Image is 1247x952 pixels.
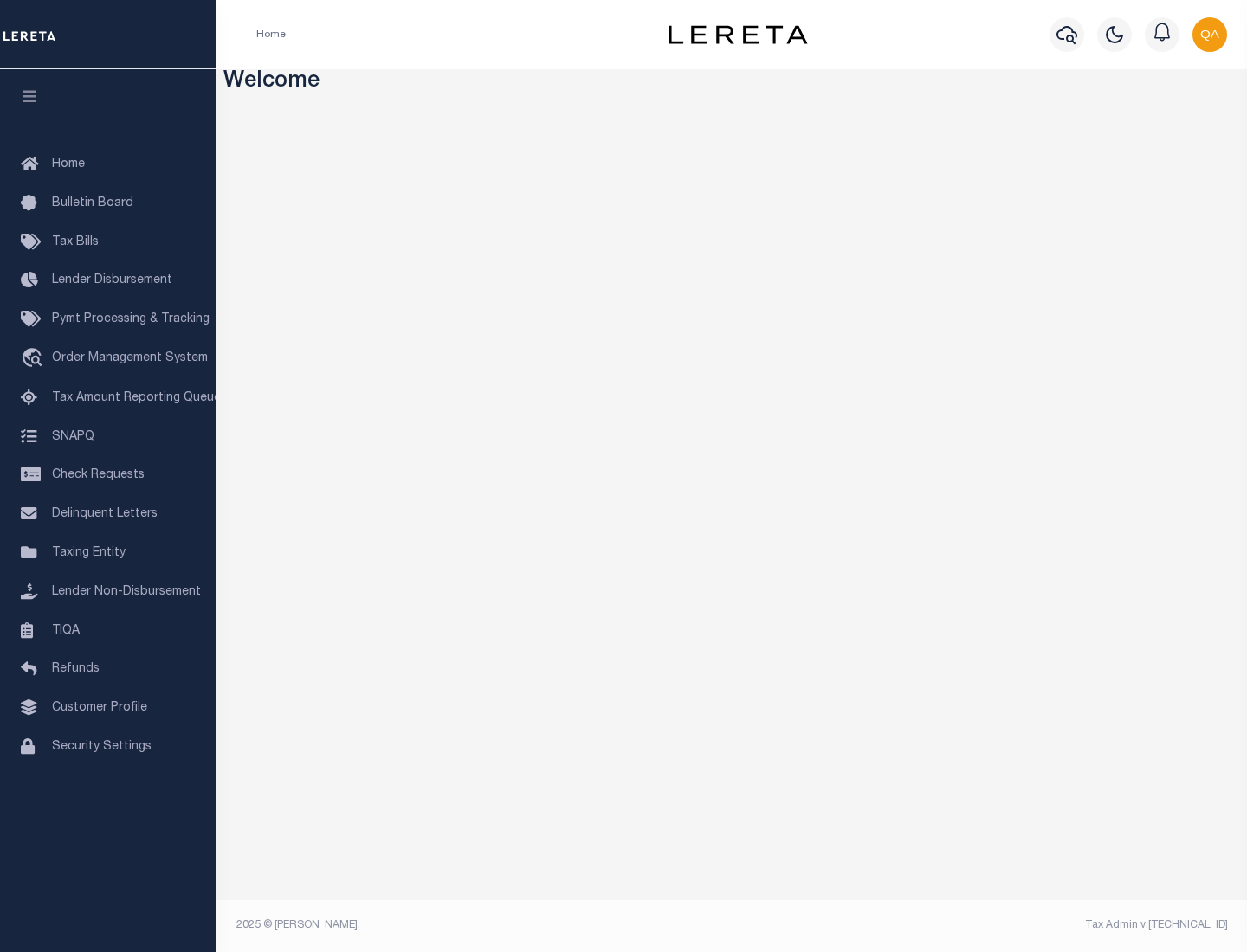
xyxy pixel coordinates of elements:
img: logo-dark.svg [669,25,807,44]
span: Tax Amount Reporting Queue [52,392,221,404]
span: Taxing Entity [52,547,126,559]
div: Tax Admin v.[TECHNICAL_ID] [745,917,1228,933]
span: Tax Bills [52,236,99,248]
span: Lender Disbursement [52,274,172,286]
span: Customer Profile [52,702,147,714]
h3: Welcome [223,69,1241,96]
li: Home [256,27,286,42]
span: Check Requests [52,469,145,481]
span: Bulletin Board [52,197,133,209]
span: Security Settings [52,741,152,753]
span: Pymt Processing & Tracking [52,313,210,325]
img: svg+xml;base64,PHN2ZyB4bWxucz0iaHR0cDovL3d3dy53My5vcmcvMjAwMC9zdmciIHBvaW50ZXItZXZlbnRzPSJub25lIi... [1192,17,1227,52]
span: Home [52,158,85,170]
span: Refunds [52,663,100,675]
span: Lender Non-Disbursement [52,586,201,598]
span: SNAPQ [52,430,94,442]
span: Order Management System [52,352,208,364]
div: 2025 © [PERSON_NAME]. [223,917,733,933]
i: travel_explore [21,348,48,370]
span: TIQA [52,624,80,636]
span: Delinquent Letters [52,508,158,520]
